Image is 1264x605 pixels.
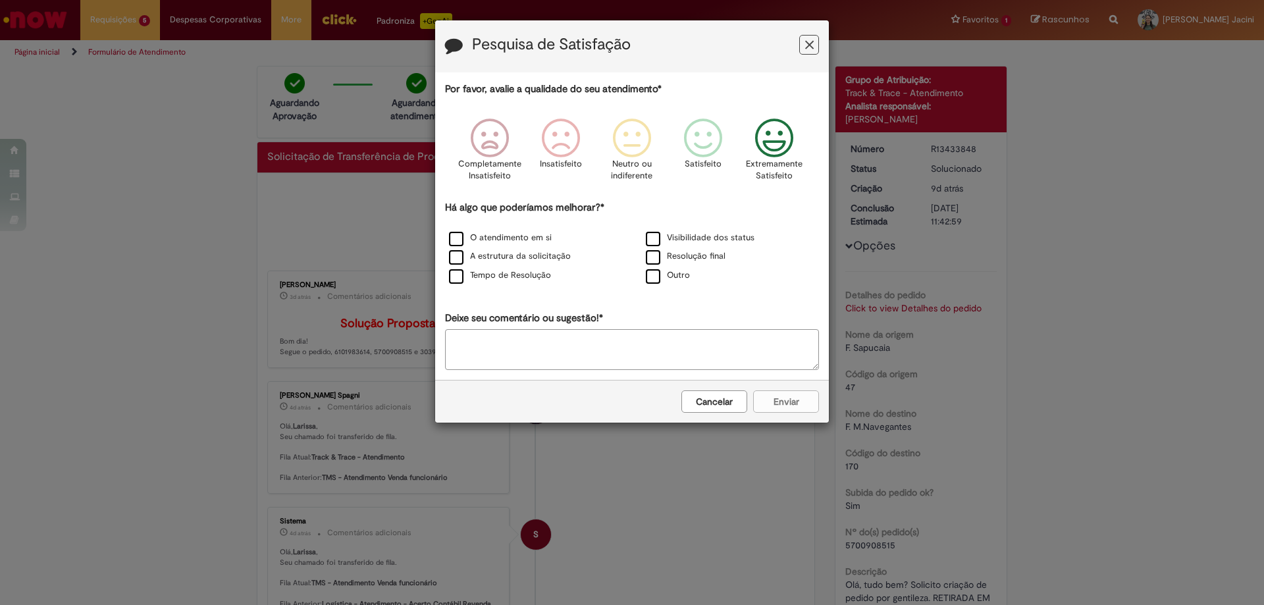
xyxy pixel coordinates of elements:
label: Resolução final [646,250,725,263]
p: Neutro ou indiferente [608,158,656,182]
label: Visibilidade dos status [646,232,754,244]
div: Há algo que poderíamos melhorar?* [445,201,819,286]
label: Por favor, avalie a qualidade do seu atendimento* [445,82,662,96]
p: Completamente Insatisfeito [458,158,521,182]
div: Completamente Insatisfeito [456,109,523,199]
div: Extremamente Satisfeito [741,109,808,199]
label: Outro [646,269,690,282]
label: Pesquisa de Satisfação [472,36,631,53]
p: Extremamente Satisfeito [746,158,803,182]
div: Satisfeito [670,109,737,199]
p: Insatisfeito [540,158,582,171]
label: A estrutura da solicitação [449,250,571,263]
div: Insatisfeito [527,109,594,199]
label: Tempo de Resolução [449,269,551,282]
label: Deixe seu comentário ou sugestão!* [445,311,603,325]
p: Satisfeito [685,158,722,171]
label: O atendimento em si [449,232,552,244]
button: Cancelar [681,390,747,413]
div: Neutro ou indiferente [598,109,666,199]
